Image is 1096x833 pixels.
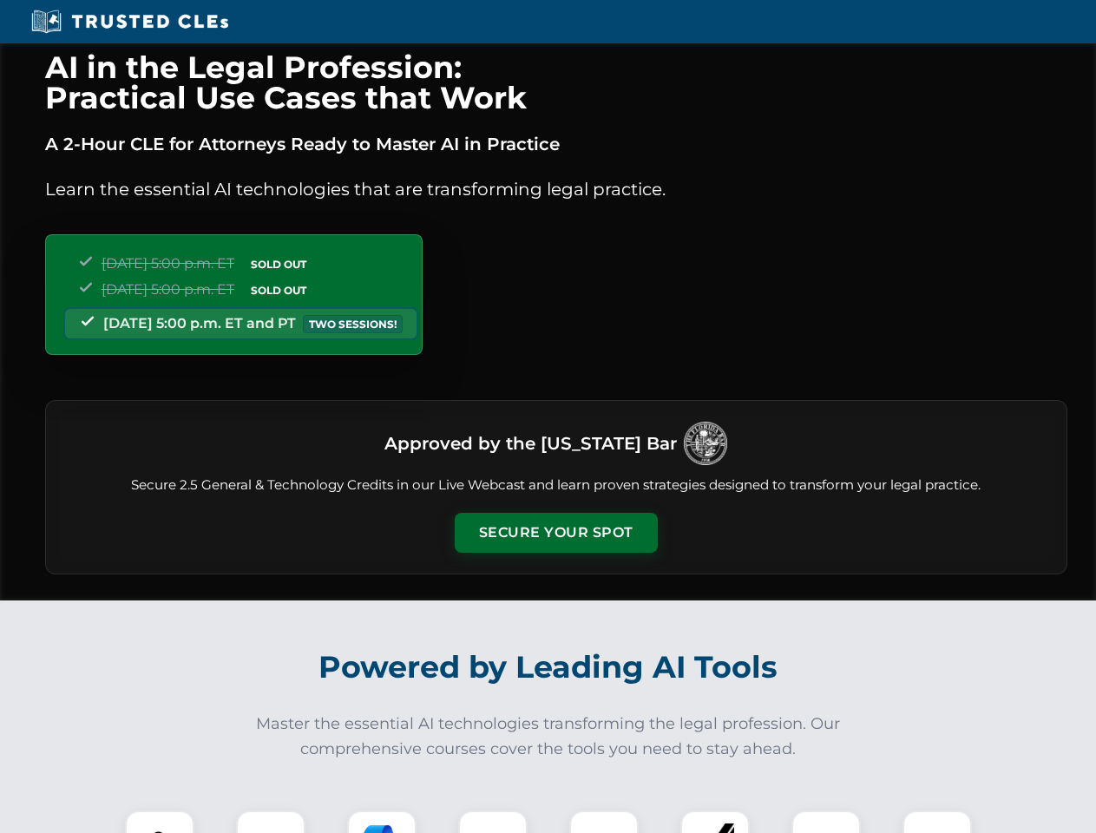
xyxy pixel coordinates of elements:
span: SOLD OUT [245,255,312,273]
p: Learn the essential AI technologies that are transforming legal practice. [45,175,1067,203]
span: SOLD OUT [245,281,312,299]
h2: Powered by Leading AI Tools [68,637,1029,698]
span: [DATE] 5:00 p.m. ET [102,255,234,272]
img: Logo [684,422,727,465]
span: [DATE] 5:00 p.m. ET [102,281,234,298]
button: Secure Your Spot [455,513,658,553]
img: Trusted CLEs [26,9,233,35]
p: Secure 2.5 General & Technology Credits in our Live Webcast and learn proven strategies designed ... [67,476,1046,495]
p: A 2-Hour CLE for Attorneys Ready to Master AI in Practice [45,130,1067,158]
p: Master the essential AI technologies transforming the legal profession. Our comprehensive courses... [245,712,852,762]
h1: AI in the Legal Profession: Practical Use Cases that Work [45,52,1067,113]
h3: Approved by the [US_STATE] Bar [384,428,677,459]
